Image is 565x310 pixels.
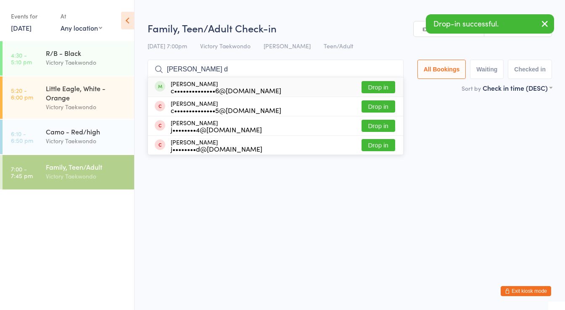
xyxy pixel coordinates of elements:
[46,127,127,136] div: Camo - Red/high
[11,166,33,179] time: 7:00 - 7:45 pm
[426,14,554,34] div: Drop-in successful.
[171,80,281,94] div: [PERSON_NAME]
[508,60,552,79] button: Checked in
[148,42,187,50] span: [DATE] 7:00pm
[470,60,504,79] button: Waiting
[46,48,127,58] div: R/B - Black
[3,155,134,189] a: 7:00 -7:45 pmFamily, Teen/AdultVictory Taekwondo
[11,130,33,144] time: 6:10 - 6:50 pm
[324,42,353,50] span: Teen/Adult
[171,139,262,152] div: [PERSON_NAME]
[3,41,134,76] a: 4:30 -5:10 pmR/B - BlackVictory Taekwondo
[171,107,281,113] div: c••••••••••••••5@[DOMAIN_NAME]
[3,120,134,154] a: 6:10 -6:50 pmCamo - Red/highVictory Taekwondo
[171,100,281,113] div: [PERSON_NAME]
[46,102,127,112] div: Victory Taekwondo
[11,87,33,100] time: 5:20 - 6:00 pm
[462,84,481,92] label: Sort by
[46,84,127,102] div: Little Eagle, White - Orange
[46,171,127,181] div: Victory Taekwondo
[362,120,395,132] button: Drop in
[200,42,251,50] span: Victory Taekwondo
[483,83,552,92] div: Check in time (DESC)
[171,87,281,94] div: c••••••••••••••6@[DOMAIN_NAME]
[362,139,395,151] button: Drop in
[171,145,262,152] div: j••••••••d@[DOMAIN_NAME]
[362,100,395,113] button: Drop in
[46,162,127,171] div: Family, Teen/Adult
[171,126,262,133] div: j••••••••4@[DOMAIN_NAME]
[3,76,134,119] a: 5:20 -6:00 pmLittle Eagle, White - OrangeVictory Taekwondo
[148,60,404,79] input: Search
[417,60,466,79] button: All Bookings
[61,9,102,23] div: At
[61,23,102,32] div: Any location
[362,81,395,93] button: Drop in
[11,23,32,32] a: [DATE]
[46,136,127,146] div: Victory Taekwondo
[11,52,32,65] time: 4:30 - 5:10 pm
[46,58,127,67] div: Victory Taekwondo
[11,9,52,23] div: Events for
[501,286,551,296] button: Exit kiosk mode
[148,21,552,35] h2: Family, Teen/Adult Check-in
[171,119,262,133] div: [PERSON_NAME]
[264,42,311,50] span: [PERSON_NAME]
